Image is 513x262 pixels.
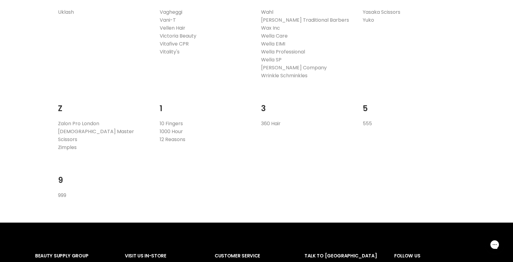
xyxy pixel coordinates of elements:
a: 999 [58,192,66,199]
a: Uklash [58,9,74,16]
a: 360 Hair [261,120,281,127]
a: 555 [363,120,372,127]
a: Vani-T [160,16,176,24]
h2: 3 [261,94,354,115]
a: [DEMOGRAPHIC_DATA] Master Scissors [58,128,134,143]
a: Vitality's [160,48,180,55]
a: Victoria Beauty [160,32,196,39]
a: [PERSON_NAME] Company [261,64,327,71]
a: Wella EIMI [261,40,285,47]
h2: 9 [58,166,151,187]
a: Zimples [58,144,77,151]
a: Wahl [261,9,273,16]
a: Wella Professional [261,48,305,55]
iframe: Gorgias live chat messenger [482,233,507,256]
a: Wax Inc [261,24,280,31]
a: Wella Care [261,32,288,39]
a: Wrinkle Schminkles [261,72,307,79]
h2: 5 [363,94,455,115]
a: Vitafive CPR [160,40,189,47]
a: Zalon Pro London [58,120,99,127]
a: 1000 Hour [160,128,183,135]
h2: Z [58,94,151,115]
a: Vellen Hair [160,24,185,31]
a: Wella SP [261,56,282,63]
h2: 1 [160,94,252,115]
a: [PERSON_NAME] Traditional Barbers [261,16,349,24]
a: Yasaka Scissors [363,9,400,16]
a: 10 Fingers [160,120,183,127]
a: 12 Reasons [160,136,185,143]
a: Yuko [363,16,374,24]
a: Vagheggi [160,9,182,16]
